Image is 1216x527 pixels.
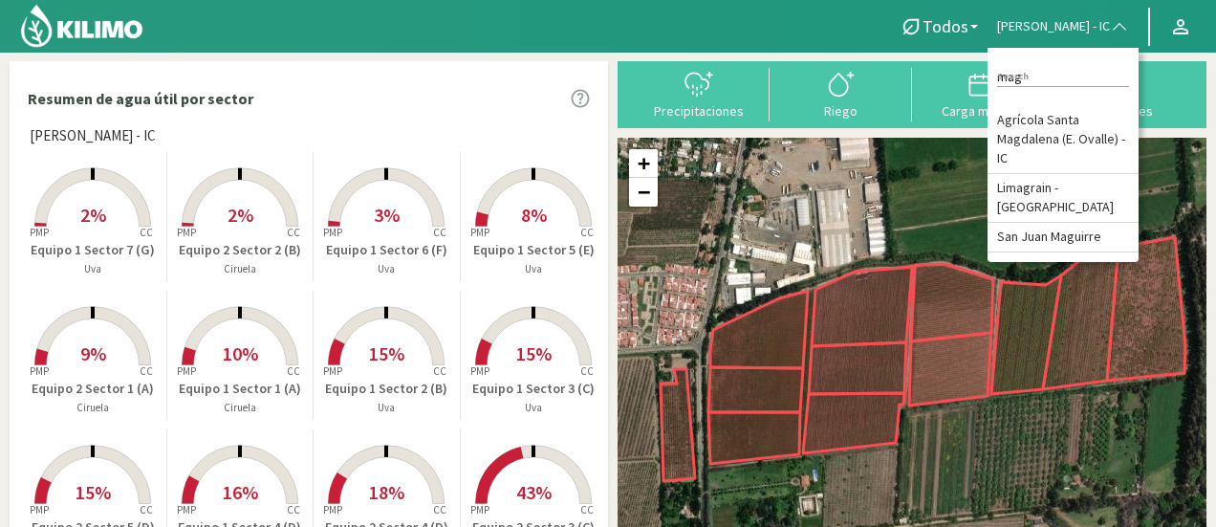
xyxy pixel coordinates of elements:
span: 8% [521,203,547,227]
p: Equipo 1 Sector 6 (F) [314,240,460,260]
a: Zoom in [629,149,658,178]
tspan: CC [581,503,595,516]
tspan: CC [581,364,595,378]
p: Ciruela [167,400,314,416]
p: Uva [461,400,608,416]
p: Uva [314,261,460,277]
span: [PERSON_NAME] - IC [997,17,1110,36]
tspan: PMP [30,364,49,378]
p: Equipo 1 Sector 2 (B) [314,379,460,399]
tspan: CC [581,226,595,239]
span: 16% [223,480,258,504]
div: Precipitaciones [633,104,764,118]
tspan: PMP [177,364,196,378]
tspan: PMP [30,503,49,516]
tspan: PMP [323,226,342,239]
span: 18% [369,480,404,504]
p: Uva [314,400,460,416]
span: 2% [228,203,253,227]
tspan: CC [287,226,300,239]
p: Equipo 1 Sector 1 (A) [167,379,314,399]
tspan: CC [434,503,447,516]
span: 2% [80,203,106,227]
p: Equipo 1 Sector 7 (G) [20,240,166,260]
tspan: PMP [30,226,49,239]
span: 43% [516,480,552,504]
tspan: PMP [177,226,196,239]
span: [PERSON_NAME] - IC [30,125,156,147]
p: Uva [461,261,608,277]
button: [PERSON_NAME] - IC [988,6,1139,48]
p: Equipo 1 Sector 5 (E) [461,240,608,260]
p: Equipo 1 Sector 3 (C) [461,379,608,399]
button: Precipitaciones [627,68,770,119]
tspan: CC [141,226,154,239]
tspan: CC [141,503,154,516]
a: Zoom out [629,178,658,207]
p: Resumen de agua útil por sector [28,87,253,110]
img: Kilimo [19,3,144,49]
p: Equipo 2 Sector 1 (A) [20,379,166,399]
tspan: PMP [470,503,489,516]
tspan: PMP [323,503,342,516]
span: 15% [76,480,111,504]
tspan: CC [434,226,447,239]
tspan: CC [434,364,447,378]
span: 9% [80,341,106,365]
li: Limagrain - [GEOGRAPHIC_DATA] [988,174,1139,223]
tspan: PMP [470,364,489,378]
tspan: PMP [323,364,342,378]
span: 3% [374,203,400,227]
tspan: PMP [177,503,196,516]
span: 15% [516,341,552,365]
span: 10% [223,341,258,365]
tspan: CC [287,364,300,378]
tspan: CC [141,364,154,378]
tspan: PMP [470,226,489,239]
span: 15% [369,341,404,365]
button: Carga mensual [912,68,1054,119]
li: San Juan Maguirre [988,223,1139,253]
div: Carga mensual [918,104,1049,118]
p: Ciruela [20,400,166,416]
span: Todos [923,16,968,36]
p: Ciruela [167,261,314,277]
li: Agrícola Santa Magdalena (E. Ovalle) - IC [988,106,1139,174]
tspan: CC [287,503,300,516]
div: Riego [775,104,906,118]
button: Riego [770,68,912,119]
p: Equipo 2 Sector 2 (B) [167,240,314,260]
p: Uva [20,261,166,277]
